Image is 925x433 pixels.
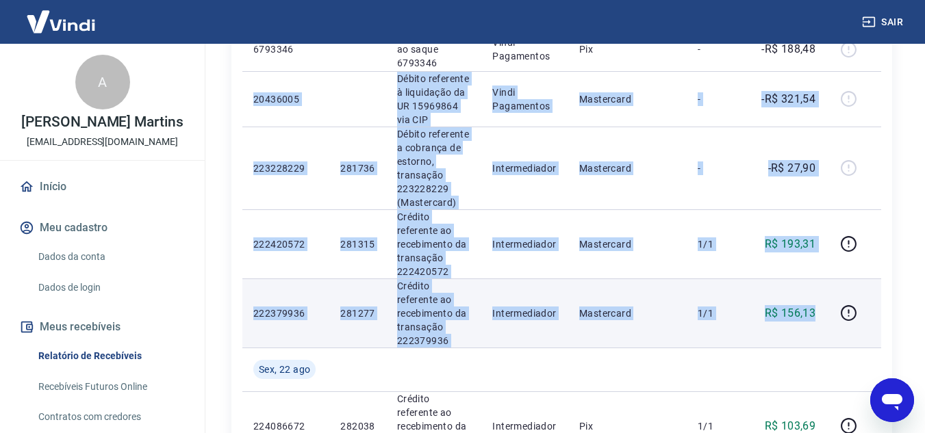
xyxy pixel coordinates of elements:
p: 224086672 [253,419,318,433]
p: 282038 [340,419,375,433]
p: 20436005 [253,92,318,106]
p: [PERSON_NAME] Martins [21,115,183,129]
p: Crédito referente ao recebimento da transação 222420572 [397,210,471,278]
p: 1/1 [698,419,738,433]
p: 223228229 [253,161,318,175]
p: Vindi Pagamentos [492,36,557,63]
button: Sair [859,10,909,35]
p: -R$ 321,54 [761,91,815,107]
span: Sex, 22 ago [259,363,310,376]
div: A [75,55,130,109]
p: R$ 156,13 [765,305,816,322]
p: Débito referente a cobrança de estorno, transação 223228229 (Mastercard) [397,127,471,209]
p: 222420572 [253,237,318,251]
p: 6793346 [253,42,318,56]
img: Vindi [16,1,105,42]
p: -R$ 27,90 [768,160,816,176]
p: - [698,42,738,56]
p: Mastercard [579,161,676,175]
a: Contratos com credores [33,403,188,431]
p: Mastercard [579,92,676,106]
p: 281315 [340,237,375,251]
p: 281277 [340,306,375,320]
p: Pix [579,419,676,433]
p: Intermediador [492,419,557,433]
p: 1/1 [698,237,738,251]
p: Débito referente ao saque 6793346 [397,29,471,70]
p: Vindi Pagamentos [492,86,557,113]
a: Dados da conta [33,243,188,271]
a: Recebíveis Futuros Online [33,373,188,401]
p: 1/1 [698,306,738,320]
p: Mastercard [579,306,676,320]
p: Débito referente à liquidação da UR 15969864 via CIP [397,72,471,127]
button: Meu cadastro [16,213,188,243]
p: Pix [579,42,676,56]
p: - [698,92,738,106]
p: Crédito referente ao recebimento da transação 222379936 [397,279,471,347]
p: Intermediador [492,306,557,320]
p: -R$ 188,48 [761,41,815,57]
a: Início [16,172,188,202]
p: Mastercard [579,237,676,251]
p: Intermediador [492,161,557,175]
p: 281736 [340,161,375,175]
button: Meus recebíveis [16,312,188,342]
p: - [698,161,738,175]
p: R$ 193,31 [765,236,816,252]
a: Dados de login [33,274,188,302]
p: Intermediador [492,237,557,251]
p: [EMAIL_ADDRESS][DOMAIN_NAME] [27,135,178,149]
a: Relatório de Recebíveis [33,342,188,370]
p: 222379936 [253,306,318,320]
iframe: Botão para abrir a janela de mensagens [870,378,914,422]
